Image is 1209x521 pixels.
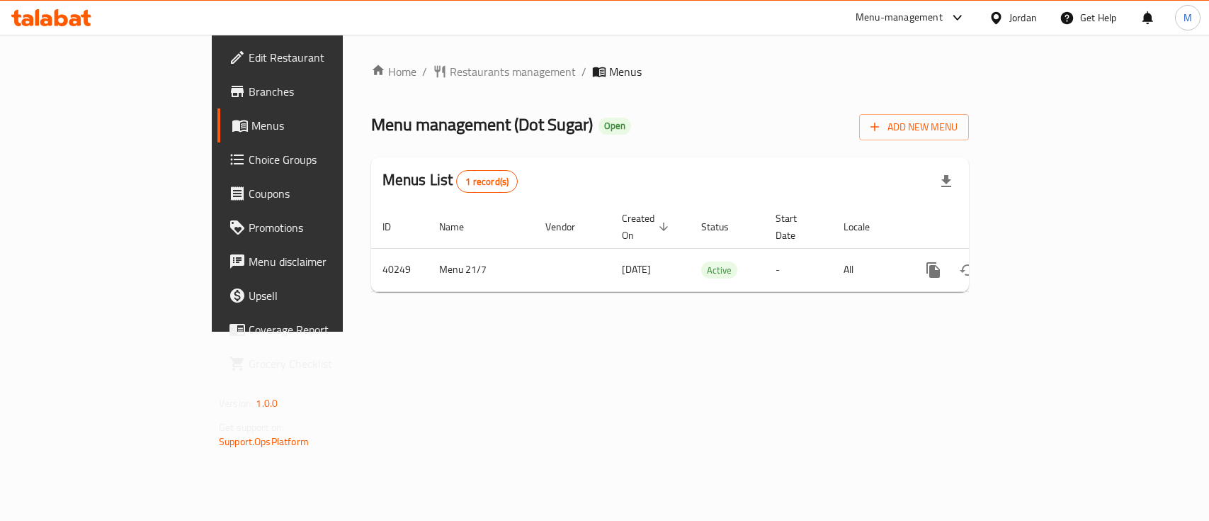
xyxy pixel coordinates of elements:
span: Promotions [249,219,402,236]
span: Name [439,218,482,235]
span: Open [598,120,631,132]
span: Edit Restaurant [249,49,402,66]
a: Menus [217,108,414,142]
span: Restaurants management [450,63,576,80]
span: Created On [622,210,673,244]
nav: breadcrumb [371,63,969,80]
th: Actions [905,206,1064,249]
a: Menu disclaimer [217,245,414,279]
td: Menu 21/7 [428,248,534,291]
span: Version: [219,394,254,413]
h2: Menus List [382,169,518,193]
span: Add New Menu [870,118,958,136]
span: Menus [251,117,402,134]
td: All [832,248,905,291]
span: Start Date [776,210,815,244]
a: Support.OpsPlatform [219,432,309,451]
span: Coverage Report [249,321,402,338]
li: / [581,63,586,80]
span: M [1184,10,1192,26]
div: Total records count [456,170,518,193]
a: Coupons [217,177,414,211]
span: Choice Groups [249,151,402,168]
div: Jordan [1009,10,1037,26]
div: Active [701,262,737,279]
a: Branches [217,74,414,108]
a: Choice Groups [217,142,414,177]
span: Branches [249,83,402,100]
button: Add New Menu [859,114,969,140]
span: 1 record(s) [457,175,517,189]
span: 1.0.0 [256,394,278,413]
a: Upsell [217,279,414,313]
a: Promotions [217,211,414,245]
li: / [422,63,427,80]
div: Export file [929,164,963,198]
span: Menu management ( Dot Sugar ) [371,108,593,140]
span: Menu disclaimer [249,253,402,270]
span: Menus [609,63,642,80]
span: Vendor [545,218,594,235]
a: Grocery Checklist [217,347,414,381]
span: Get support on: [219,418,284,437]
button: more [916,253,950,287]
span: [DATE] [622,260,651,279]
td: - [764,248,832,291]
div: Menu-management [856,9,943,26]
a: Restaurants management [433,63,576,80]
a: Edit Restaurant [217,40,414,74]
span: Locale [844,218,888,235]
span: Grocery Checklist [249,355,402,372]
a: Coverage Report [217,313,414,347]
div: Open [598,118,631,135]
span: Upsell [249,287,402,304]
span: Coupons [249,185,402,202]
span: Status [701,218,747,235]
span: ID [382,218,409,235]
table: enhanced table [371,206,1064,292]
span: Active [701,262,737,279]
